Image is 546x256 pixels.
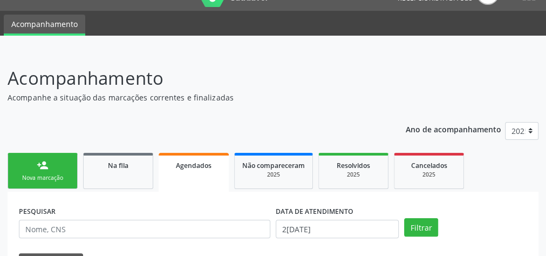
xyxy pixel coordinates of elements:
[276,220,399,238] input: Selecione um intervalo
[404,218,438,237] button: Filtrar
[8,65,379,92] p: Acompanhamento
[411,161,447,170] span: Cancelados
[242,161,305,170] span: Não compareceram
[19,203,56,220] label: PESQUISAR
[176,161,211,170] span: Agendados
[276,203,353,220] label: DATA DE ATENDIMENTO
[242,171,305,179] div: 2025
[8,92,379,103] p: Acompanhe a situação das marcações correntes e finalizadas
[37,159,49,171] div: person_add
[326,171,380,179] div: 2025
[406,122,501,136] p: Ano de acompanhamento
[108,161,128,170] span: Na fila
[19,220,270,238] input: Nome, CNS
[16,174,70,182] div: Nova marcação
[337,161,370,170] span: Resolvidos
[4,15,85,36] a: Acompanhamento
[402,171,456,179] div: 2025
